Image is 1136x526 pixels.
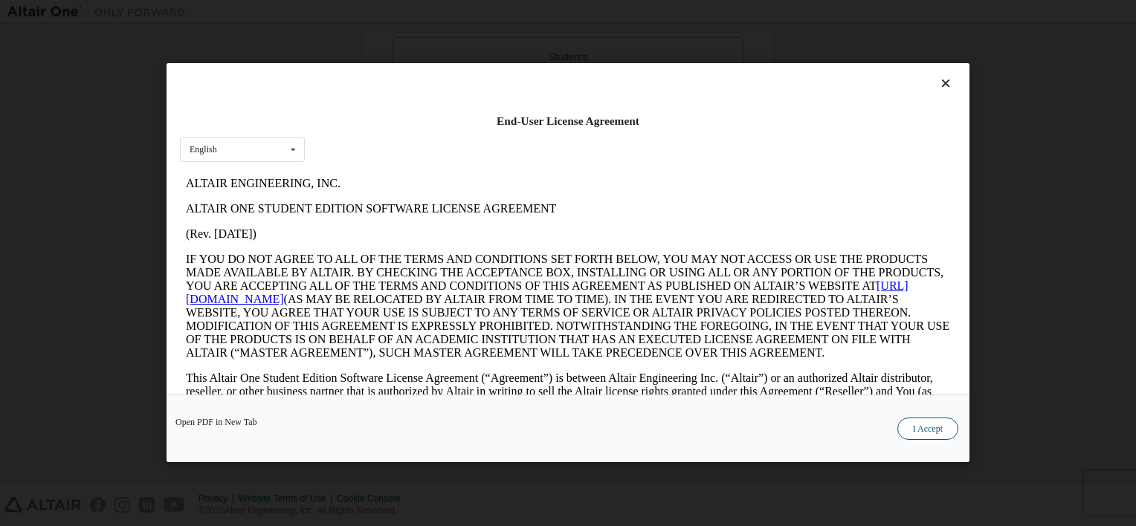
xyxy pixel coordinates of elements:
[175,418,257,427] a: Open PDF in New Tab
[6,82,770,189] p: IF YOU DO NOT AGREE TO ALL OF THE TERMS AND CONDITIONS SET FORTH BELOW, YOU MAY NOT ACCESS OR USE...
[190,146,217,155] div: English
[6,31,770,45] p: ALTAIR ONE STUDENT EDITION SOFTWARE LICENSE AGREEMENT
[180,114,956,129] div: End-User License Agreement
[6,201,770,254] p: This Altair One Student Edition Software License Agreement (“Agreement”) is between Altair Engine...
[6,108,729,134] a: [URL][DOMAIN_NAME]
[6,56,770,70] p: (Rev. [DATE])
[897,418,958,441] button: I Accept
[6,6,770,19] p: ALTAIR ENGINEERING, INC.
